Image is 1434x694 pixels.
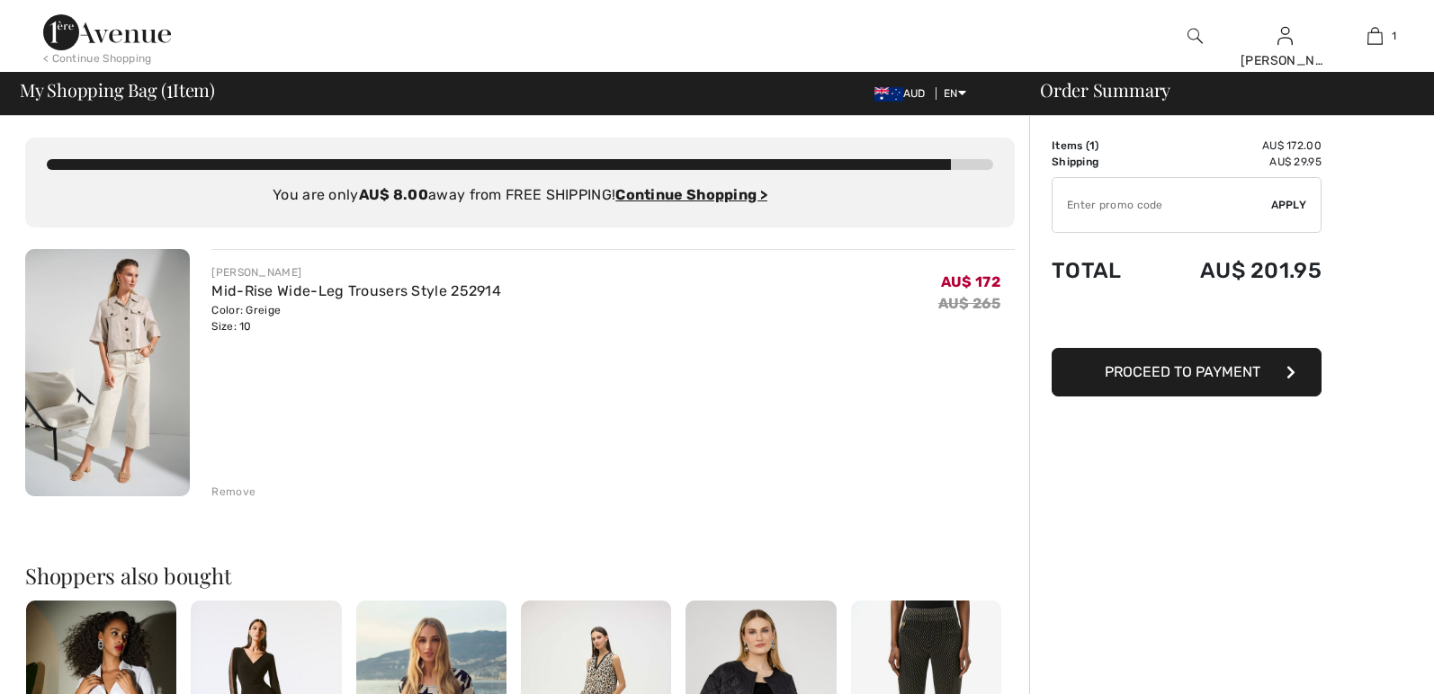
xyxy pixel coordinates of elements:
span: Proceed to Payment [1105,363,1260,380]
iframe: Opens a widget where you can find more information [1319,640,1416,685]
span: Apply [1271,197,1307,213]
img: 1ère Avenue [43,14,171,50]
img: Australian Dollar [874,87,903,102]
td: Total [1052,240,1150,301]
div: [PERSON_NAME] [1241,51,1329,70]
span: AUD [874,87,933,100]
div: < Continue Shopping [43,50,152,67]
a: 1 [1331,25,1419,47]
div: Color: Greige Size: 10 [211,302,501,334]
iframe: PayPal [1052,301,1322,342]
td: Shipping [1052,154,1150,170]
input: Promo code [1053,178,1271,232]
td: AU$ 29.95 [1150,154,1322,170]
span: AU$ 172 [941,273,1000,290]
a: Mid-Rise Wide-Leg Trousers Style 252914 [211,282,501,299]
div: Order Summary [1018,81,1423,99]
strong: AU$ 8.00 [359,186,428,203]
span: 1 [1089,139,1095,152]
button: Proceed to Payment [1052,348,1322,396]
div: [PERSON_NAME] [211,264,501,280]
a: Sign In [1277,27,1293,44]
h2: Shoppers also bought [25,565,1015,586]
span: 1 [1392,28,1396,44]
span: My Shopping Bag ( Item) [20,81,215,99]
img: My Info [1277,25,1293,47]
img: search the website [1188,25,1203,47]
img: Mid-Rise Wide-Leg Trousers Style 252914 [25,249,190,496]
div: You are only away from FREE SHIPPING! [47,184,993,206]
div: Remove [211,484,255,500]
td: AU$ 201.95 [1150,240,1322,301]
a: Continue Shopping > [615,186,767,203]
td: Items ( ) [1052,138,1150,154]
img: My Bag [1367,25,1383,47]
td: AU$ 172.00 [1150,138,1322,154]
span: 1 [166,76,173,100]
span: EN [944,87,966,100]
s: AU$ 265 [938,295,1000,312]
